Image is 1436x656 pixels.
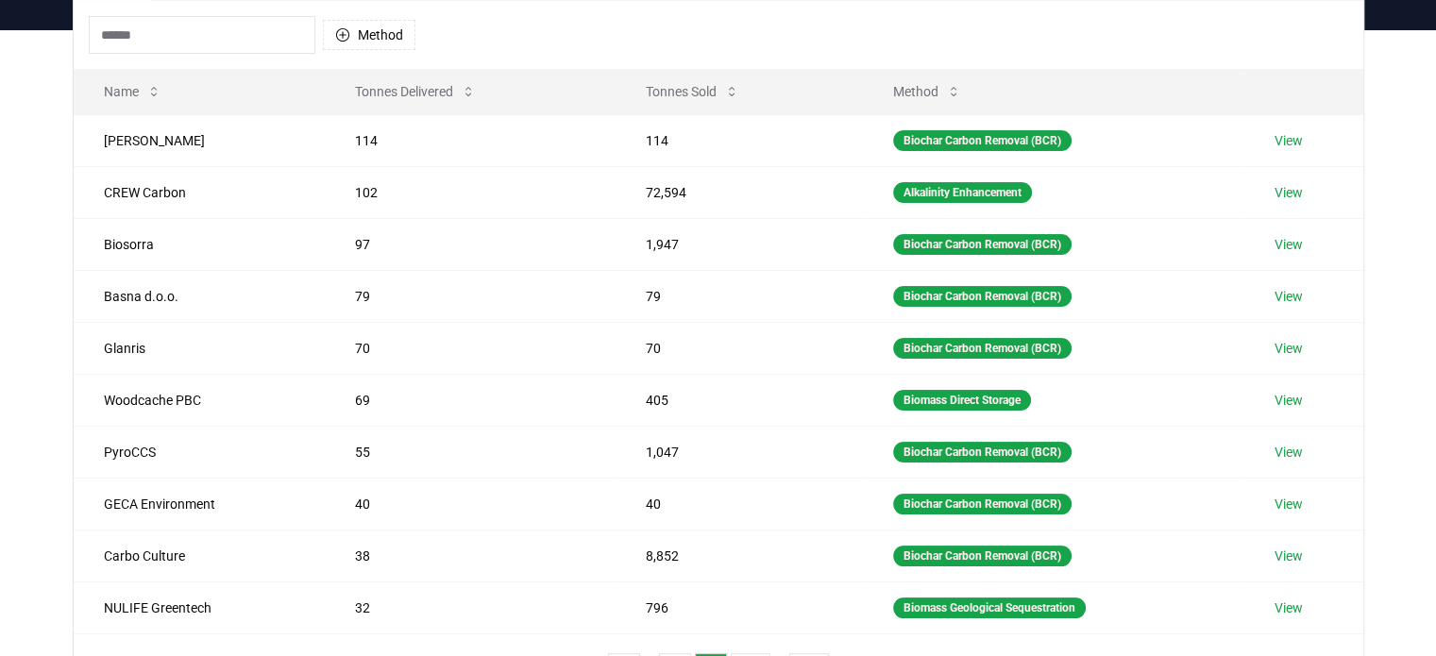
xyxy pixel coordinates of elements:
[893,442,1072,463] div: Biochar Carbon Removal (BCR)
[1275,391,1303,410] a: View
[616,374,863,426] td: 405
[1275,131,1303,150] a: View
[74,218,325,270] td: Biosorra
[893,286,1072,307] div: Biochar Carbon Removal (BCR)
[74,581,325,633] td: NULIFE Greentech
[616,478,863,530] td: 40
[89,73,177,110] button: Name
[323,20,415,50] button: Method
[1275,235,1303,254] a: View
[325,218,616,270] td: 97
[893,494,1072,514] div: Biochar Carbon Removal (BCR)
[616,270,863,322] td: 79
[893,130,1072,151] div: Biochar Carbon Removal (BCR)
[616,218,863,270] td: 1,947
[1275,287,1303,306] a: View
[74,322,325,374] td: Glanris
[616,166,863,218] td: 72,594
[1275,495,1303,513] a: View
[631,73,754,110] button: Tonnes Sold
[1275,547,1303,565] a: View
[74,270,325,322] td: Basna d.o.o.
[325,530,616,581] td: 38
[893,234,1072,255] div: Biochar Carbon Removal (BCR)
[325,478,616,530] td: 40
[616,581,863,633] td: 796
[893,390,1031,411] div: Biomass Direct Storage
[616,322,863,374] td: 70
[325,581,616,633] td: 32
[893,338,1072,359] div: Biochar Carbon Removal (BCR)
[74,530,325,581] td: Carbo Culture
[340,73,491,110] button: Tonnes Delivered
[74,374,325,426] td: Woodcache PBC
[616,114,863,166] td: 114
[74,114,325,166] td: [PERSON_NAME]
[325,426,616,478] td: 55
[74,478,325,530] td: GECA Environment
[1275,339,1303,358] a: View
[1275,183,1303,202] a: View
[74,166,325,218] td: CREW Carbon
[325,270,616,322] td: 79
[878,73,976,110] button: Method
[325,166,616,218] td: 102
[893,546,1072,566] div: Biochar Carbon Removal (BCR)
[325,322,616,374] td: 70
[325,114,616,166] td: 114
[616,426,863,478] td: 1,047
[325,374,616,426] td: 69
[616,530,863,581] td: 8,852
[1275,443,1303,462] a: View
[1275,598,1303,617] a: View
[893,182,1032,203] div: Alkalinity Enhancement
[893,597,1086,618] div: Biomass Geological Sequestration
[74,426,325,478] td: PyroCCS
